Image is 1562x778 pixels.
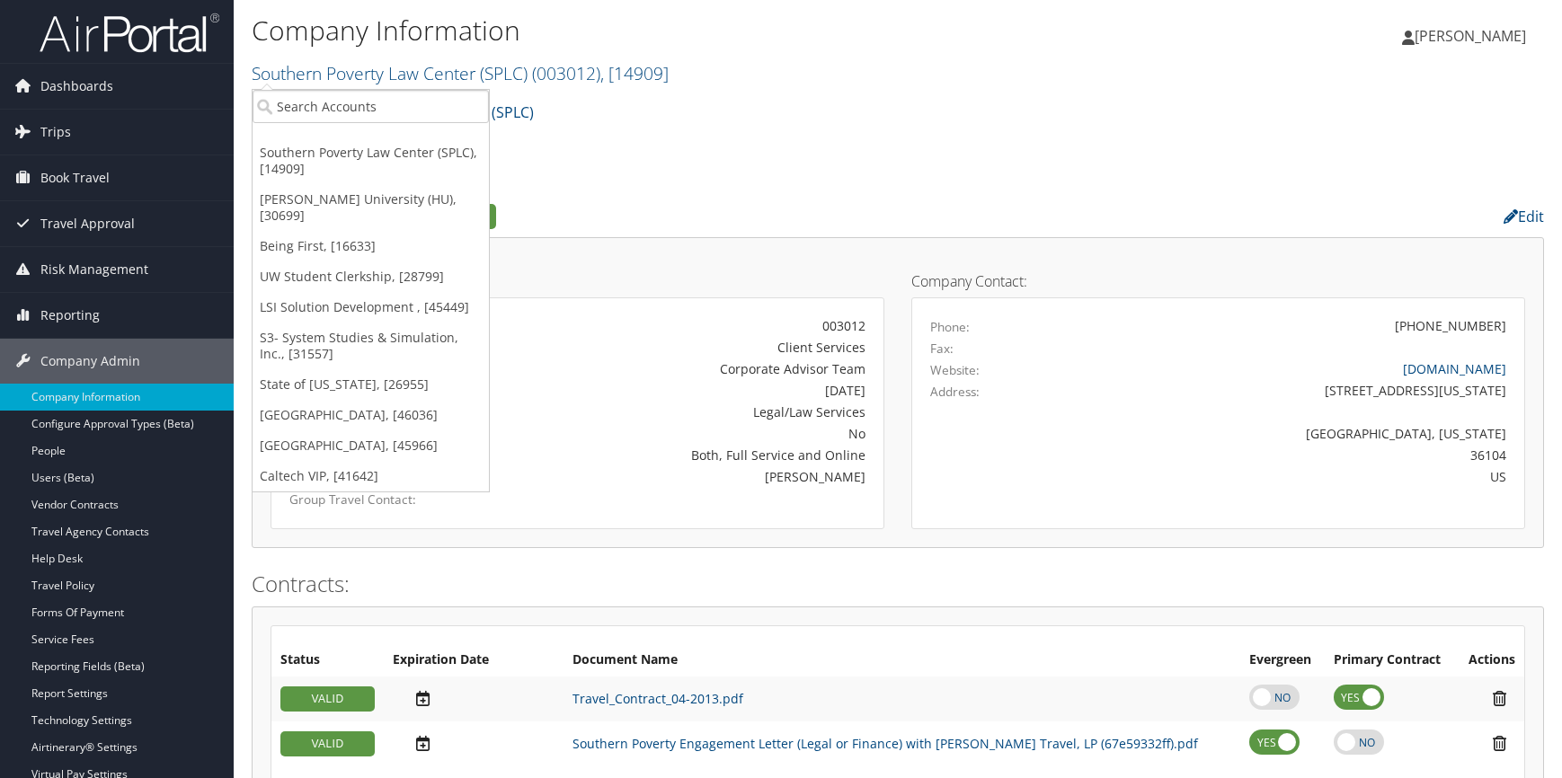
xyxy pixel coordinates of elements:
span: , [ 14909 ] [600,61,669,85]
a: Southern Poverty Law Center (SPLC), [14909] [253,137,489,184]
a: State of [US_STATE], [26955] [253,369,489,400]
div: Add/Edit Date [393,734,555,753]
div: 36104 [1081,446,1506,464]
th: Status [271,644,384,676]
span: Dashboards [40,64,113,109]
span: Trips [40,110,71,155]
a: Being First, [16633] [253,231,489,261]
h2: Contracts: [252,569,1544,599]
div: Legal/Law Services [491,402,865,421]
a: S3- System Studies & Simulation, Inc., [31557] [253,323,489,369]
label: Website: [930,361,980,379]
a: Travel_Contract_04-2013.pdf [572,690,743,707]
span: Reporting [40,293,100,338]
th: Document Name [564,644,1240,676]
h4: Company Contact: [911,274,1525,288]
span: Book Travel [40,155,110,200]
th: Expiration Date [384,644,564,676]
div: [PERSON_NAME] [491,467,865,486]
label: Group Travel Contact: [289,491,464,508]
div: 003012 [491,316,865,335]
img: airportal-logo.png [40,12,219,54]
a: [PERSON_NAME] [1402,9,1544,63]
div: Corporate Advisor Team [491,359,865,378]
a: [PERSON_NAME] University (HU), [30699] [253,184,489,231]
h1: Company Information [252,12,1114,49]
div: Both, Full Service and Online [491,446,865,464]
a: LSI Solution Development , [45449] [253,292,489,323]
div: VALID [280,731,375,756]
div: [STREET_ADDRESS][US_STATE] [1081,381,1506,400]
label: Fax: [930,340,954,358]
a: Caltech VIP, [41642] [253,461,489,491]
a: [GEOGRAPHIC_DATA], [46036] [253,400,489,430]
a: [DOMAIN_NAME] [1403,360,1506,377]
span: Travel Approval [40,201,135,246]
input: Search Accounts [253,90,489,123]
h4: Account Details: [271,274,884,288]
th: Primary Contract [1325,644,1456,676]
div: US [1081,467,1506,486]
div: Client Services [491,338,865,357]
div: VALID [280,686,375,712]
label: Phone: [930,318,970,336]
div: Add/Edit Date [393,689,555,708]
div: [DATE] [491,381,865,400]
th: Actions [1456,644,1524,676]
label: Address: [930,383,980,401]
a: UW Student Clerkship, [28799] [253,261,489,292]
span: Company Admin [40,339,140,384]
a: [GEOGRAPHIC_DATA], [45966] [253,430,489,461]
span: Risk Management [40,247,148,292]
div: [PHONE_NUMBER] [1395,316,1506,335]
i: Remove Contract [1484,689,1515,708]
a: Edit [1504,207,1544,226]
span: ( 003012 ) [532,61,600,85]
i: Remove Contract [1484,734,1515,753]
div: No [491,424,865,443]
th: Evergreen [1240,644,1325,676]
div: [GEOGRAPHIC_DATA], [US_STATE] [1081,424,1506,443]
a: Southern Poverty Engagement Letter (Legal or Finance) with [PERSON_NAME] Travel, LP (67e59332ff).pdf [572,735,1198,752]
a: Southern Poverty Law Center (SPLC) [252,61,669,85]
span: [PERSON_NAME] [1415,26,1526,46]
h2: Company Profile: [252,200,1105,231]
